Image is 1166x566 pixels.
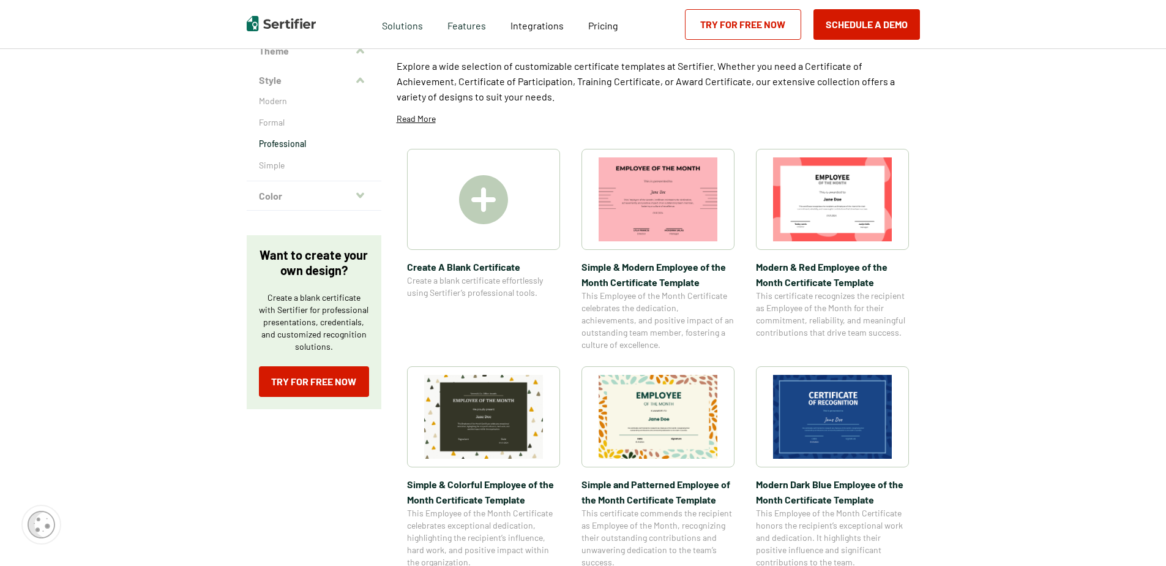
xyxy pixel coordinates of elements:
[1105,507,1166,566] iframe: Chat Widget
[756,477,909,507] span: Modern Dark Blue Employee of the Month Certificate Template
[424,375,543,459] img: Simple & Colorful Employee of the Month Certificate Template
[247,36,381,66] button: Theme
[259,95,369,107] a: Modern
[397,58,920,104] p: Explore a wide selection of customizable certificate templates at Sertifier. Whether you need a C...
[588,17,618,32] a: Pricing
[259,159,369,172] a: Simple
[756,259,909,290] span: Modern & Red Employee of the Month Certificate Template
[510,20,564,31] span: Integrations
[247,95,381,181] div: Style
[407,274,560,299] span: Create a blank certificate effortlessly using Sertifier’s professional tools.
[581,290,734,351] span: This Employee of the Month Certificate celebrates the dedication, achievements, and positive impa...
[685,9,801,40] a: Try for Free Now
[599,157,717,241] img: Simple & Modern Employee of the Month Certificate Template
[459,175,508,224] img: Create A Blank Certificate
[581,149,734,351] a: Simple & Modern Employee of the Month Certificate TemplateSimple & Modern Employee of the Month C...
[247,181,381,211] button: Color
[407,259,560,274] span: Create A Blank Certificate
[259,366,369,397] a: Try for Free Now
[247,66,381,95] button: Style
[581,259,734,290] span: Simple & Modern Employee of the Month Certificate Template
[813,9,920,40] button: Schedule a Demo
[247,16,316,31] img: Sertifier | Digital Credentialing Platform
[259,138,369,150] a: Professional
[28,511,55,538] img: Cookie Popup Icon
[588,20,618,31] span: Pricing
[382,17,423,32] span: Solutions
[773,157,892,241] img: Modern & Red Employee of the Month Certificate Template
[447,17,486,32] span: Features
[510,17,564,32] a: Integrations
[259,292,369,353] p: Create a blank certificate with Sertifier for professional presentations, credentials, and custom...
[259,116,369,129] a: Formal
[259,247,369,278] p: Want to create your own design?
[397,113,436,125] p: Read More
[756,290,909,339] span: This certificate recognizes the recipient as Employee of the Month for their commitment, reliabil...
[773,375,892,459] img: Modern Dark Blue Employee of the Month Certificate Template
[599,375,717,459] img: Simple and Patterned Employee of the Month Certificate Template
[756,149,909,351] a: Modern & Red Employee of the Month Certificate TemplateModern & Red Employee of the Month Certifi...
[581,477,734,507] span: Simple and Patterned Employee of the Month Certificate Template
[407,477,560,507] span: Simple & Colorful Employee of the Month Certificate Template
